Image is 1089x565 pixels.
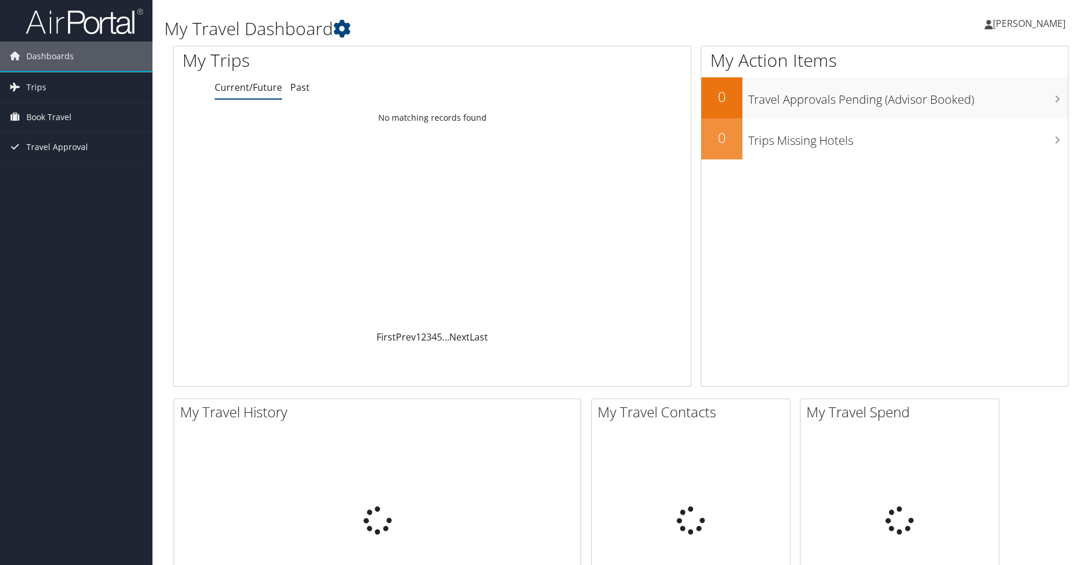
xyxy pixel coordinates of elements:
[396,331,416,343] a: Prev
[26,42,74,71] span: Dashboards
[26,73,46,102] span: Trips
[442,331,449,343] span: …
[426,331,432,343] a: 3
[748,127,1068,149] h3: Trips Missing Hotels
[701,48,1068,73] h1: My Action Items
[180,402,581,422] h2: My Travel History
[701,87,742,107] h2: 0
[806,402,999,422] h2: My Travel Spend
[421,331,426,343] a: 2
[164,16,773,41] h1: My Travel Dashboard
[416,331,421,343] a: 1
[26,8,143,35] img: airportal-logo.png
[993,17,1066,30] span: [PERSON_NAME]
[26,132,88,162] span: Travel Approval
[470,331,488,343] a: Last
[598,402,790,422] h2: My Travel Contacts
[748,86,1068,108] h3: Travel Approvals Pending (Advisor Booked)
[182,48,467,73] h1: My Trips
[376,331,396,343] a: First
[290,81,310,94] a: Past
[449,331,470,343] a: Next
[432,331,437,343] a: 4
[701,118,1068,159] a: 0Trips Missing Hotels
[174,107,691,128] td: No matching records found
[701,128,742,148] h2: 0
[701,77,1068,118] a: 0Travel Approvals Pending (Advisor Booked)
[215,81,282,94] a: Current/Future
[437,331,442,343] a: 5
[985,6,1077,41] a: [PERSON_NAME]
[26,103,72,132] span: Book Travel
